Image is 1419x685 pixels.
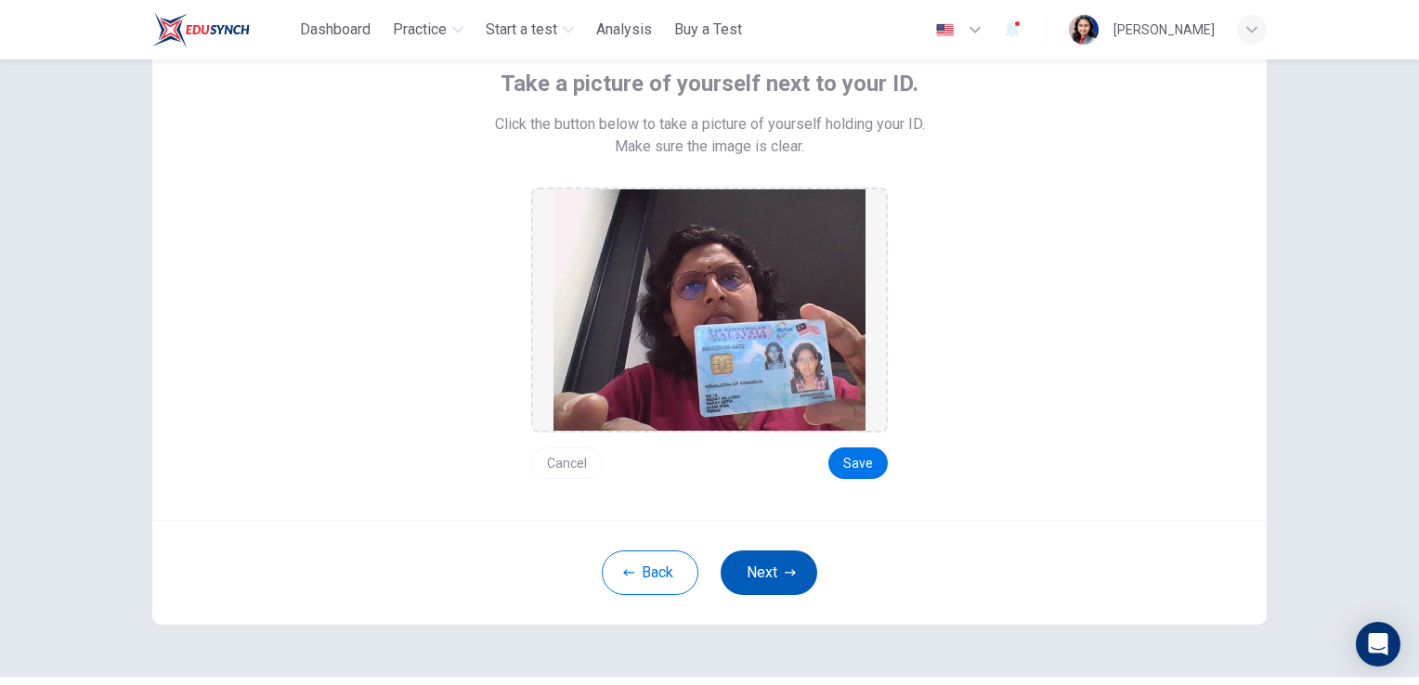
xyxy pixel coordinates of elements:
[152,11,293,48] a: ELTC logo
[293,13,378,46] button: Dashboard
[615,136,804,158] span: Make sure the image is clear.
[501,69,918,98] span: Take a picture of yourself next to your ID.
[1069,15,1099,45] img: Profile picture
[1113,19,1215,41] div: [PERSON_NAME]
[393,19,447,41] span: Practice
[933,23,957,37] img: en
[553,189,866,431] img: preview screemshot
[478,13,581,46] button: Start a test
[495,113,925,136] span: Click the button below to take a picture of yourself holding your ID.
[596,19,652,41] span: Analysis
[300,19,371,41] span: Dashboard
[674,19,742,41] span: Buy a Test
[828,447,888,479] button: Save
[385,13,471,46] button: Practice
[721,550,817,595] button: Next
[667,13,749,46] button: Buy a Test
[531,447,603,479] button: Cancel
[589,13,659,46] button: Analysis
[486,19,557,41] span: Start a test
[152,11,250,48] img: ELTC logo
[1356,622,1400,666] div: Open Intercom Messenger
[602,550,698,595] button: Back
